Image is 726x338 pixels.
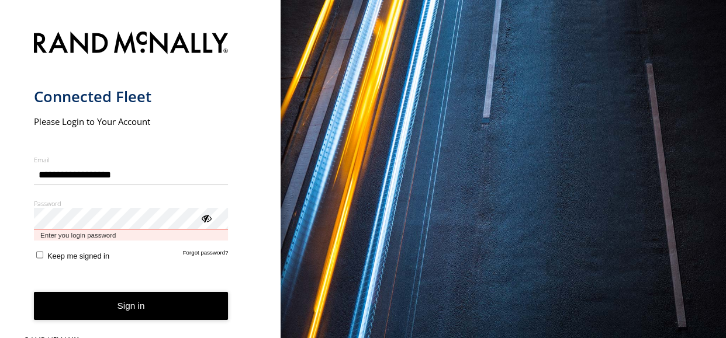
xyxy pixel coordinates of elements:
h2: Please Login to Your Account [34,116,229,127]
a: Forgot password? [183,249,229,260]
h1: Connected Fleet [34,87,229,106]
label: Email [34,155,229,164]
button: Sign in [34,292,229,320]
span: Keep me signed in [47,252,109,260]
label: Password [34,199,229,208]
img: Rand McNally [34,29,229,59]
input: Keep me signed in [36,251,44,259]
div: ViewPassword [200,212,212,224]
span: Enter you login password [34,229,229,241]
